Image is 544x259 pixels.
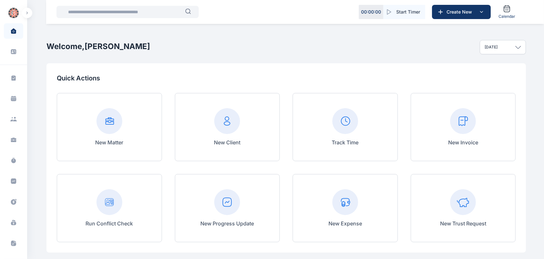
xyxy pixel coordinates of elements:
[328,220,362,227] p: New Expense
[440,220,486,227] p: New Trust Request
[485,45,498,50] p: [DATE]
[86,220,133,227] p: Run Conflict Check
[95,139,123,146] p: New Matter
[200,220,254,227] p: New Progress Update
[432,5,491,19] button: Create New
[214,139,240,146] p: New Client
[46,41,150,52] h2: Welcome, [PERSON_NAME]
[332,139,358,146] p: Track Time
[57,74,516,83] p: Quick Actions
[361,9,381,15] p: 00 : 00 : 00
[448,139,478,146] p: New Invoice
[396,9,420,15] span: Start Timer
[496,2,518,22] a: Calendar
[499,14,515,19] span: Calendar
[444,9,478,15] span: Create New
[383,5,425,19] button: Start Timer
